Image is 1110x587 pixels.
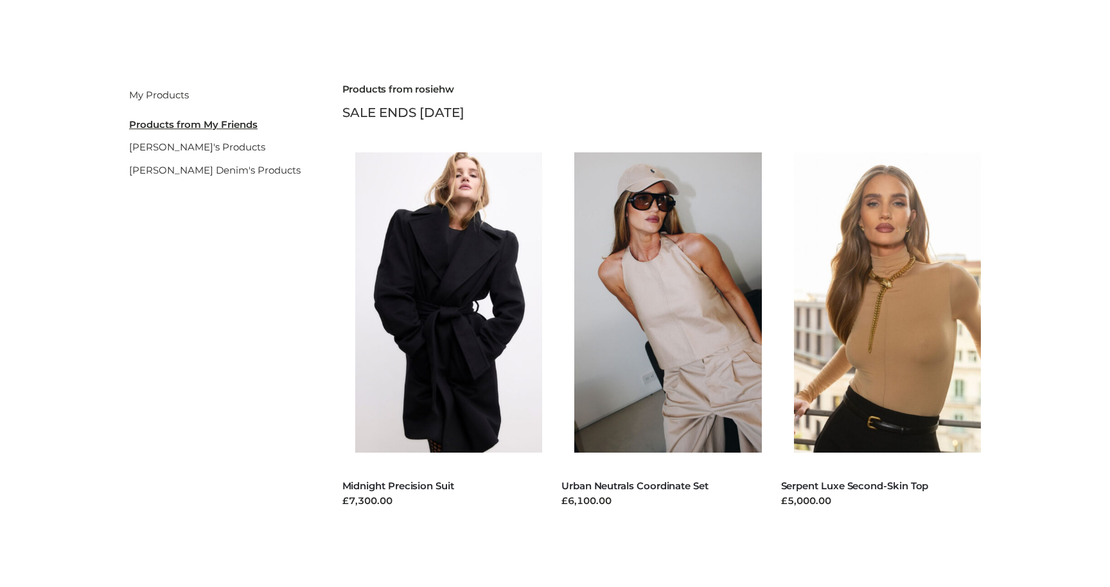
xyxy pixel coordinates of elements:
div: SALE ENDS [DATE] [342,102,982,123]
div: £6,100.00 [561,494,762,509]
div: £5,000.00 [781,494,982,509]
a: [PERSON_NAME]'s Products [129,141,265,153]
a: My Products [129,89,189,101]
div: £7,300.00 [342,494,543,509]
a: Serpent Luxe Second-Skin Top [781,480,929,492]
u: Products from My Friends [129,118,258,131]
a: Urban Neutrals Coordinate Set [561,480,709,492]
a: Midnight Precision Suit [342,480,454,492]
a: [PERSON_NAME] Denim's Products [129,164,301,176]
h2: Products from rosiehw [342,84,982,95]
